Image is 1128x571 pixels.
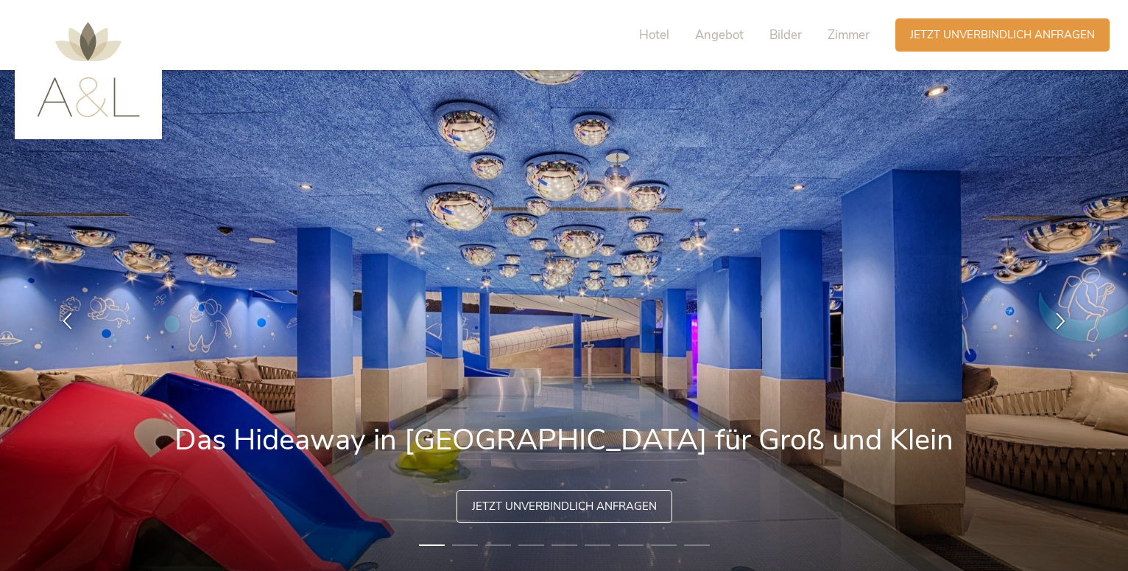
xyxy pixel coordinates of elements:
span: Angebot [695,27,744,43]
span: Hotel [639,27,669,43]
span: Jetzt unverbindlich anfragen [910,27,1095,43]
span: Jetzt unverbindlich anfragen [472,499,657,514]
span: Zimmer [828,27,870,43]
img: AMONTI & LUNARIS Wellnessresort [37,22,140,117]
span: Bilder [769,27,802,43]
